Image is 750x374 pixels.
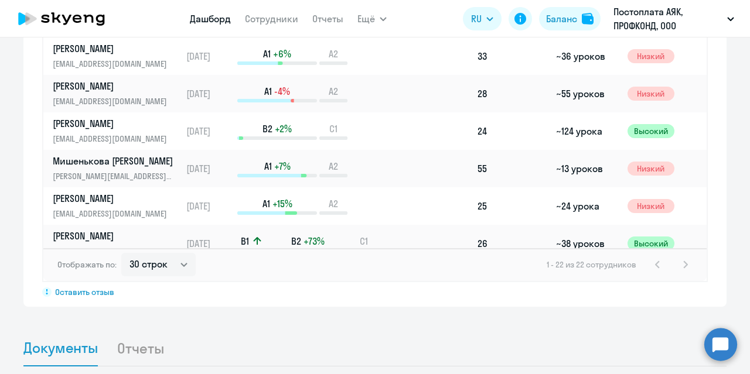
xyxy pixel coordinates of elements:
[551,112,622,150] td: ~124 урока
[329,47,338,60] span: A2
[291,235,301,248] span: B2
[357,12,375,26] span: Ещё
[273,47,291,60] span: +6%
[628,236,674,251] span: Высокий
[53,80,173,92] p: [PERSON_NAME]
[473,225,551,262] td: 26
[312,13,343,25] a: Отчеты
[245,13,298,25] a: Сотрудники
[274,160,291,173] span: +7%
[53,117,181,145] a: [PERSON_NAME][EMAIL_ADDRESS][DOMAIN_NAME]
[182,225,236,262] td: [DATE]
[53,192,181,220] a: [PERSON_NAME][EMAIL_ADDRESS][DOMAIN_NAME]
[53,229,181,258] a: [PERSON_NAME][EMAIL_ADDRESS][DOMAIN_NAME]
[539,7,601,30] button: Балансbalance
[182,75,236,112] td: [DATE]
[551,225,622,262] td: ~38 уроков
[628,162,674,176] span: Низкий
[53,155,181,183] a: Мишенькова [PERSON_NAME][PERSON_NAME][EMAIL_ADDRESS][DOMAIN_NAME]
[275,122,292,135] span: +2%
[357,7,387,30] button: Ещё
[182,37,236,75] td: [DATE]
[241,235,249,248] span: B1
[473,150,551,187] td: 55
[329,85,338,98] span: A2
[628,124,674,138] span: Высокий
[57,259,117,270] span: Отображать по:
[551,187,622,225] td: ~24 урока
[551,150,622,187] td: ~13 уроков
[190,13,231,25] a: Дашборд
[23,339,98,356] span: Документы
[551,37,622,75] td: ~36 уроков
[262,122,272,135] span: B2
[182,150,236,187] td: [DATE]
[473,187,551,225] td: 25
[473,112,551,150] td: 24
[263,47,271,60] span: A1
[628,199,674,213] span: Низкий
[264,85,272,98] span: A1
[53,207,173,220] p: [EMAIL_ADDRESS][DOMAIN_NAME]
[551,75,622,112] td: ~55 уроков
[182,187,236,225] td: [DATE]
[53,42,173,55] p: [PERSON_NAME]
[55,287,114,297] span: Оставить отзыв
[360,235,368,248] span: C1
[608,5,740,33] button: Постоплата АЯК, ПРОФКОНД, ООО
[182,112,236,150] td: [DATE]
[53,192,173,205] p: [PERSON_NAME]
[53,95,173,108] p: [EMAIL_ADDRESS][DOMAIN_NAME]
[329,122,337,135] span: C1
[546,12,577,26] div: Баланс
[53,155,173,167] p: Мишенькова [PERSON_NAME]
[463,7,502,30] button: RU
[53,57,173,70] p: [EMAIL_ADDRESS][DOMAIN_NAME]
[329,160,338,173] span: A2
[628,49,674,63] span: Низкий
[329,197,338,210] span: A2
[53,80,181,108] a: [PERSON_NAME][EMAIL_ADDRESS][DOMAIN_NAME]
[473,75,551,112] td: 28
[23,330,727,366] ul: Tabs
[471,12,482,26] span: RU
[272,197,292,210] span: +15%
[304,235,325,248] span: +73%
[473,37,551,75] td: 33
[53,132,173,145] p: [EMAIL_ADDRESS][DOMAIN_NAME]
[264,160,272,173] span: A1
[53,229,173,242] p: [PERSON_NAME]
[628,87,674,101] span: Низкий
[262,197,270,210] span: A1
[53,42,181,70] a: [PERSON_NAME][EMAIL_ADDRESS][DOMAIN_NAME]
[53,245,173,258] p: [EMAIL_ADDRESS][DOMAIN_NAME]
[53,117,173,130] p: [PERSON_NAME]
[582,13,594,25] img: balance
[613,5,722,33] p: Постоплата АЯК, ПРОФКОНД, ООО
[547,259,636,270] span: 1 - 22 из 22 сотрудников
[53,170,173,183] p: [PERSON_NAME][EMAIL_ADDRESS][DOMAIN_NAME]
[274,85,290,98] span: -4%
